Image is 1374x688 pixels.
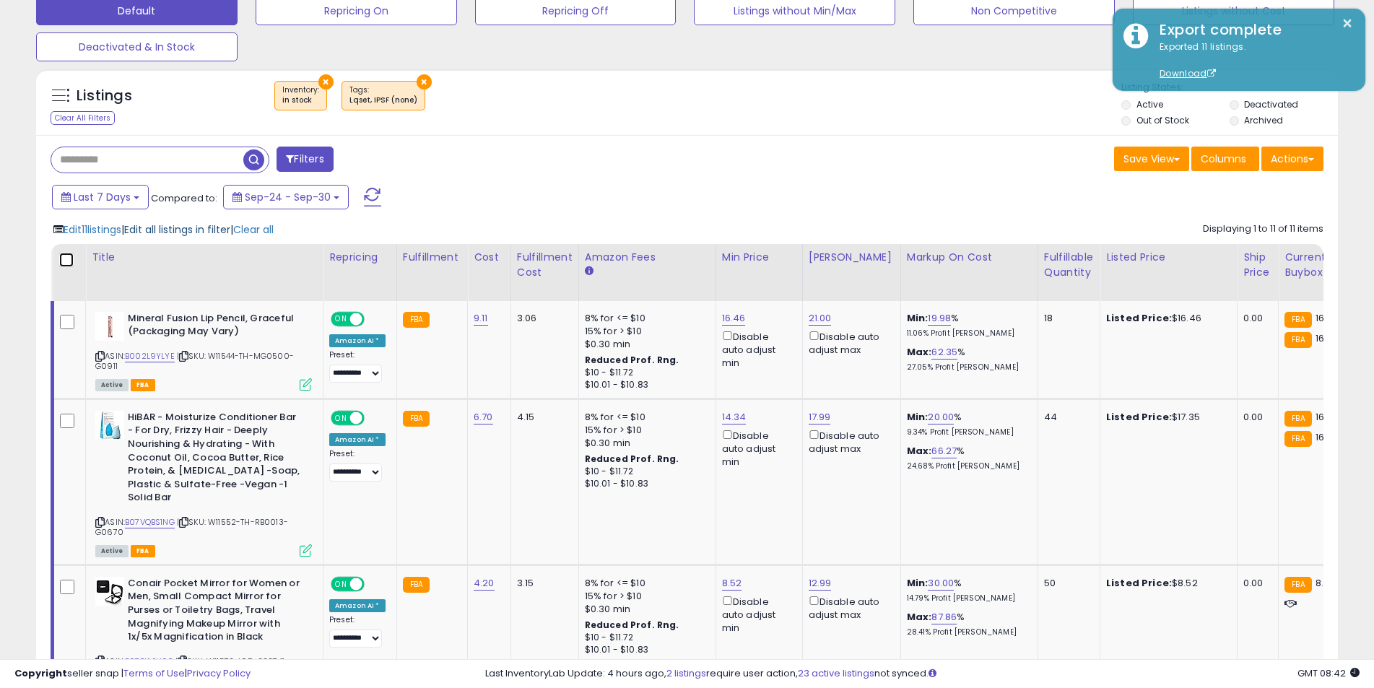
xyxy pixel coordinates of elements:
div: $10 - $11.72 [585,367,705,379]
div: $8.52 [1106,577,1226,590]
span: | SKU: W11552-TH-RB0013-G0670 [95,516,288,538]
small: FBA [1284,312,1311,328]
a: 12.99 [809,576,832,591]
img: 41RWSqMkIvL._SL40_.jpg [95,411,124,440]
div: Fulfillment Cost [517,250,573,280]
span: Inventory : [282,84,319,106]
div: 3.15 [517,577,568,590]
span: Edit all listings in filter [124,222,230,237]
span: 2025-10-8 08:42 GMT [1297,666,1360,680]
div: Disable auto adjust max [809,593,890,622]
div: 15% for > $10 [585,325,705,338]
a: 66.27 [931,444,957,458]
span: 16.85 [1316,410,1339,424]
small: FBA [1284,411,1311,427]
div: Amazon Fees [585,250,710,265]
div: Listed Price [1106,250,1231,265]
span: 8.52 [1316,576,1336,590]
div: $10 - $11.72 [585,466,705,478]
b: Max: [907,444,932,458]
label: Deactivated [1244,98,1298,110]
span: Clear all [233,222,274,237]
div: $10.01 - $10.83 [585,379,705,391]
div: Disable auto adjust max [809,427,890,456]
div: ASIN: [95,312,312,389]
span: ON [332,412,350,424]
div: 0.00 [1243,411,1267,424]
div: 18 [1044,312,1089,325]
a: Download [1160,67,1216,79]
a: 62.35 [931,345,957,360]
a: 21.00 [809,311,832,326]
div: 8% for <= $10 [585,577,705,590]
p: 27.05% Profit [PERSON_NAME] [907,362,1027,373]
span: OFF [362,578,386,590]
small: FBA [1284,431,1311,447]
small: FBA [1284,332,1311,348]
a: 20.00 [928,410,954,424]
button: × [417,74,432,90]
div: $10.01 - $10.83 [585,644,705,656]
div: | | [53,222,274,237]
span: 16.46 [1316,331,1339,345]
div: Amazon AI * [329,433,386,446]
div: $10.01 - $10.83 [585,478,705,490]
a: Terms of Use [123,666,185,680]
a: B002L9YLYE [125,350,175,362]
span: All listings currently available for purchase on Amazon [95,545,129,557]
b: Listed Price: [1106,311,1172,325]
label: Out of Stock [1136,114,1189,126]
span: Compared to: [151,191,217,205]
div: 15% for > $10 [585,424,705,437]
a: 9.11 [474,311,488,326]
p: 24.68% Profit [PERSON_NAME] [907,461,1027,471]
b: Min: [907,311,929,325]
span: 16.45 [1316,311,1339,325]
b: Reduced Prof. Rng. [585,354,679,366]
a: 17.99 [809,410,831,424]
div: Amazon AI * [329,599,386,612]
div: $0.30 min [585,338,705,351]
div: 4.15 [517,411,568,424]
p: 9.34% Profit [PERSON_NAME] [907,427,1027,437]
a: 14.34 [722,410,747,424]
b: HiBAR - Moisturize Conditioner Bar - For Dry, Frizzy Hair - Deeply Nourishing & Hydrating - With ... [128,411,303,508]
small: FBA [403,577,430,593]
div: 0.00 [1243,577,1267,590]
b: Min: [907,410,929,424]
div: % [907,411,1027,437]
img: 31knX0bSvqL._SL40_.jpg [95,577,124,606]
div: Cost [474,250,505,265]
span: ON [332,578,350,590]
div: Amazon AI * [329,334,386,347]
span: Columns [1201,152,1246,166]
label: Active [1136,98,1163,110]
div: Clear All Filters [51,111,115,125]
small: FBA [1284,577,1311,593]
div: Min Price [722,250,796,265]
div: ASIN: [95,411,312,555]
div: Preset: [329,615,386,648]
b: Listed Price: [1106,576,1172,590]
b: Min: [907,576,929,590]
button: Columns [1191,147,1259,171]
button: × [318,74,334,90]
strong: Copyright [14,666,67,680]
div: Last InventoryLab Update: 4 hours ago, require user action, not synced. [485,667,1360,681]
span: 16.95 [1316,430,1339,444]
a: 6.70 [474,410,493,424]
div: Preset: [329,350,386,383]
span: FBA [131,545,155,557]
div: 0.00 [1243,312,1267,325]
span: OFF [362,412,386,424]
span: FBA [131,379,155,391]
div: Fulfillment [403,250,461,265]
div: 8% for <= $10 [585,312,705,325]
div: $10 - $11.72 [585,632,705,644]
button: Deactivated & In Stock [36,32,238,61]
div: [PERSON_NAME] [809,250,895,265]
div: $16.46 [1106,312,1226,325]
b: Reduced Prof. Rng. [585,453,679,465]
div: Exported 11 listings. [1149,40,1355,81]
b: Reduced Prof. Rng. [585,619,679,631]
